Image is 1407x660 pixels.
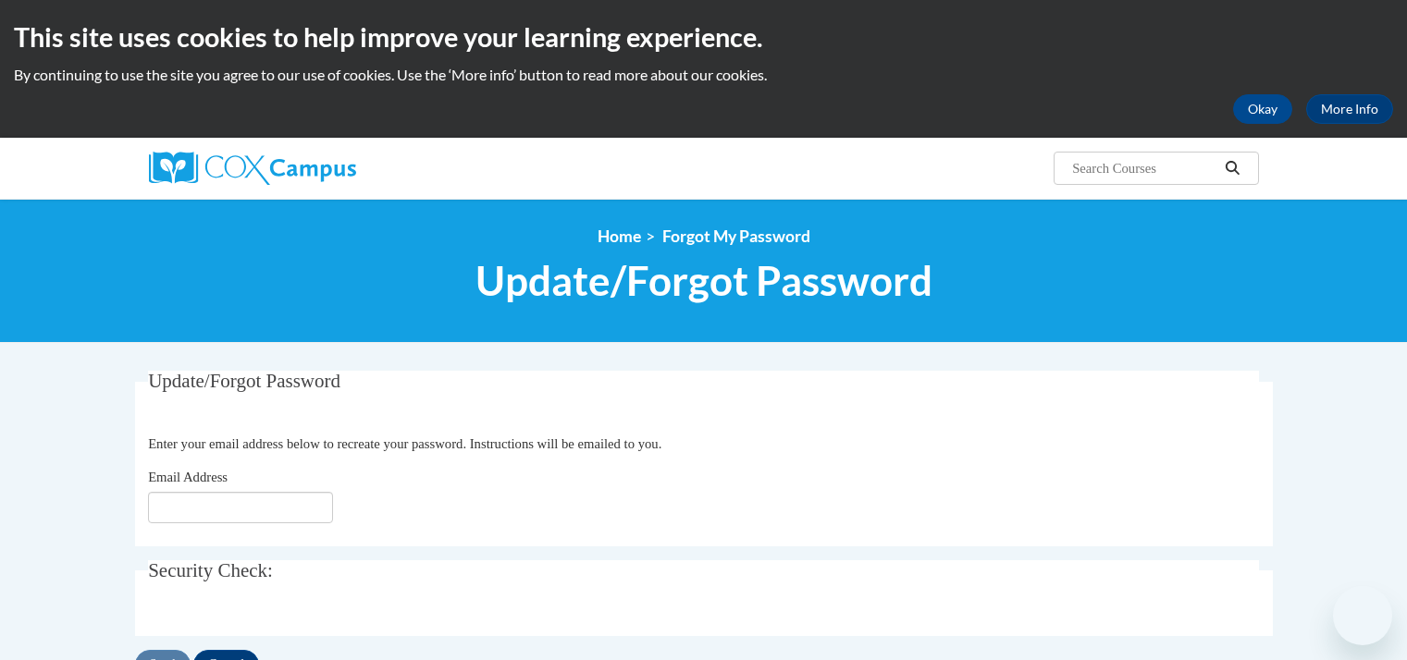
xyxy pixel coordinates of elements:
span: Update/Forgot Password [475,256,932,305]
input: Email [148,492,333,523]
a: Home [598,226,641,246]
button: Okay [1233,94,1292,124]
span: Update/Forgot Password [148,370,340,392]
iframe: Button to launch messaging window [1333,586,1392,645]
a: Cox Campus [149,152,500,185]
span: Security Check: [148,559,273,581]
input: Search Courses [1070,157,1218,179]
p: By continuing to use the site you agree to our use of cookies. Use the ‘More info’ button to read... [14,65,1393,85]
a: More Info [1306,94,1393,124]
h2: This site uses cookies to help improve your learning experience. [14,18,1393,55]
button: Search [1218,157,1246,179]
span: Email Address [148,470,228,484]
span: Forgot My Password [662,226,810,246]
span: Enter your email address below to recreate your password. Instructions will be emailed to you. [148,436,661,451]
img: Cox Campus [149,152,356,185]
